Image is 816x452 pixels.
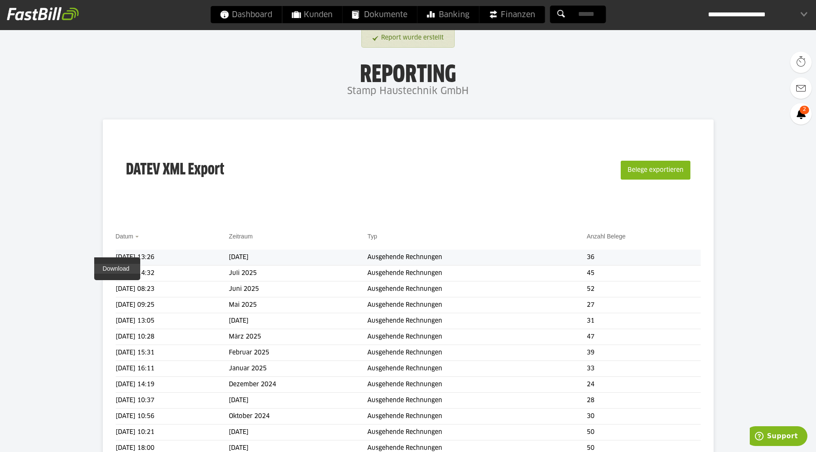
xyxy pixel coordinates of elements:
td: [DATE] 13:05 [116,313,229,329]
td: Ausgehende Rechnungen [367,250,587,266]
td: Ausgehende Rechnungen [367,425,587,440]
td: 39 [587,345,700,361]
td: Ausgehende Rechnungen [367,313,587,329]
a: Kunden [282,6,342,23]
td: Ausgehende Rechnungen [367,281,587,297]
td: Ausgehende Rechnungen [367,345,587,361]
td: Januar 2025 [229,361,367,377]
h3: DATEV XML Export [126,143,224,198]
td: [DATE] 10:56 [116,409,229,425]
a: Dokumente [342,6,417,23]
td: Dezember 2024 [229,377,367,393]
td: Ausgehende Rechnungen [367,393,587,409]
td: [DATE] 14:32 [116,266,229,281]
a: Typ [367,233,377,240]
span: Banking [427,6,469,23]
td: 36 [587,250,700,266]
td: [DATE] 10:21 [116,425,229,440]
td: [DATE] 15:31 [116,345,229,361]
td: 47 [587,329,700,345]
td: 28 [587,393,700,409]
td: [DATE] [229,250,367,266]
td: 52 [587,281,700,297]
a: Datum [116,233,133,240]
span: 2 [800,106,809,114]
td: Februar 2025 [229,345,367,361]
td: März 2025 [229,329,367,345]
td: 24 [587,377,700,393]
a: Finanzen [479,6,545,23]
button: Belege exportieren [621,161,690,180]
td: 27 [587,297,700,313]
td: 45 [587,266,700,281]
td: [DATE] 16:11 [116,361,229,377]
td: Ausgehende Rechnungen [367,377,587,393]
td: Oktober 2024 [229,409,367,425]
a: Report wurde erstellt [373,30,443,46]
td: 33 [587,361,700,377]
img: sort_desc.gif [135,236,141,238]
td: Juli 2025 [229,266,367,281]
td: Juni 2025 [229,281,367,297]
a: Download [94,264,140,274]
td: Ausgehende Rechnungen [367,266,587,281]
td: Ausgehende Rechnungen [367,329,587,345]
td: Ausgehende Rechnungen [367,361,587,377]
td: [DATE] [229,393,367,409]
td: [DATE] [229,425,367,440]
td: [DATE] 13:26 [116,250,229,266]
h1: Reporting [86,61,730,83]
span: Kunden [292,6,333,23]
td: [DATE] 10:28 [116,329,229,345]
td: Ausgehende Rechnungen [367,409,587,425]
img: fastbill_logo_white.png [7,7,79,21]
a: Banking [417,6,479,23]
td: Mai 2025 [229,297,367,313]
span: Dashboard [220,6,272,23]
td: Ausgehende Rechnungen [367,297,587,313]
span: Dokumente [352,6,407,23]
td: 30 [587,409,700,425]
td: [DATE] 14:19 [116,377,229,393]
a: Zeitraum [229,233,252,240]
td: [DATE] 10:37 [116,393,229,409]
td: [DATE] 09:25 [116,297,229,313]
td: [DATE] [229,313,367,329]
iframe: Öffnet ein Widget, in dem Sie weitere Informationen finden [750,426,807,448]
td: [DATE] 08:23 [116,281,229,297]
span: Finanzen [489,6,535,23]
a: Anzahl Belege [587,233,625,240]
td: 50 [587,425,700,440]
a: Dashboard [210,6,282,23]
a: 2 [790,103,812,125]
td: 31 [587,313,700,329]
